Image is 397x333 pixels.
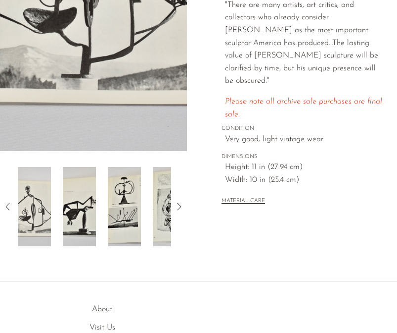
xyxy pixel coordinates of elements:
a: About [92,305,112,313]
span: Width: 10 in (25.4 cm) [225,174,385,187]
span: DIMENSIONS [221,153,385,162]
img: David Smith [18,167,51,246]
span: CONDITION [221,124,385,133]
button: MATERIAL CARE [221,198,265,205]
span: Height: 11 in (27.94 cm) [225,161,385,174]
img: David Smith [153,167,186,246]
a: Visit Us [89,324,115,332]
span: Very good; light vintage wear. [225,133,385,146]
img: David Smith [63,167,96,246]
img: David Smith [108,167,141,246]
span: Please note all archive sale purchases are final sale. [225,98,382,118]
